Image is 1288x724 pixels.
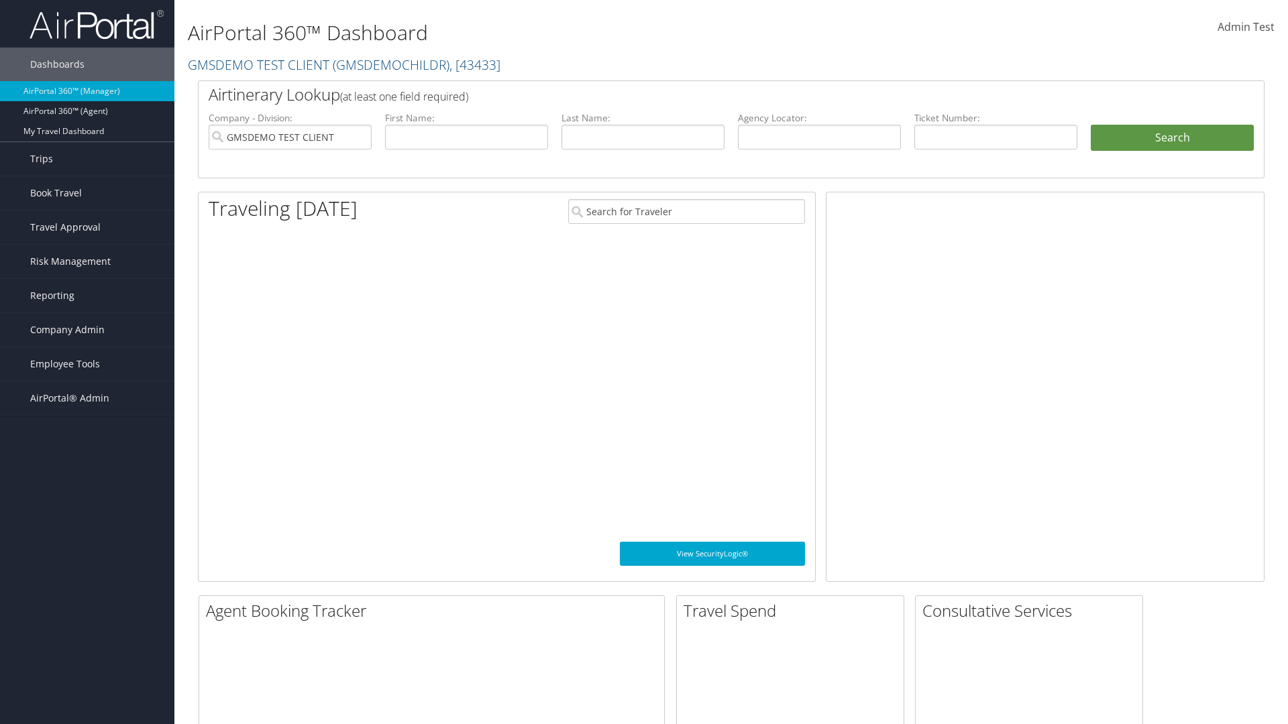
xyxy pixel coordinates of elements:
[1091,125,1254,152] button: Search
[914,111,1077,125] label: Ticket Number:
[738,111,901,125] label: Agency Locator:
[620,542,805,566] a: View SecurityLogic®
[30,313,105,347] span: Company Admin
[30,9,164,40] img: airportal-logo.png
[561,111,724,125] label: Last Name:
[30,245,111,278] span: Risk Management
[333,56,449,74] span: ( GMSDEMOCHILDR )
[206,599,664,622] h2: Agent Booking Tracker
[568,199,805,224] input: Search for Traveler
[1218,7,1275,48] a: Admin Test
[922,599,1142,622] h2: Consultative Services
[30,279,74,312] span: Reporting
[209,194,358,223] h1: Traveling [DATE]
[188,19,912,47] h1: AirPortal 360™ Dashboard
[188,56,500,74] a: GMSDEMO TEST CLIENT
[449,56,500,74] span: , [ 43433 ]
[1218,19,1275,34] span: Admin Test
[340,89,468,104] span: (at least one field required)
[30,176,82,210] span: Book Travel
[30,48,85,81] span: Dashboards
[30,381,109,415] span: AirPortal® Admin
[209,111,372,125] label: Company - Division:
[209,83,1165,106] h2: Airtinerary Lookup
[30,347,100,381] span: Employee Tools
[30,142,53,176] span: Trips
[30,210,101,244] span: Travel Approval
[684,599,904,622] h2: Travel Spend
[385,111,548,125] label: First Name:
